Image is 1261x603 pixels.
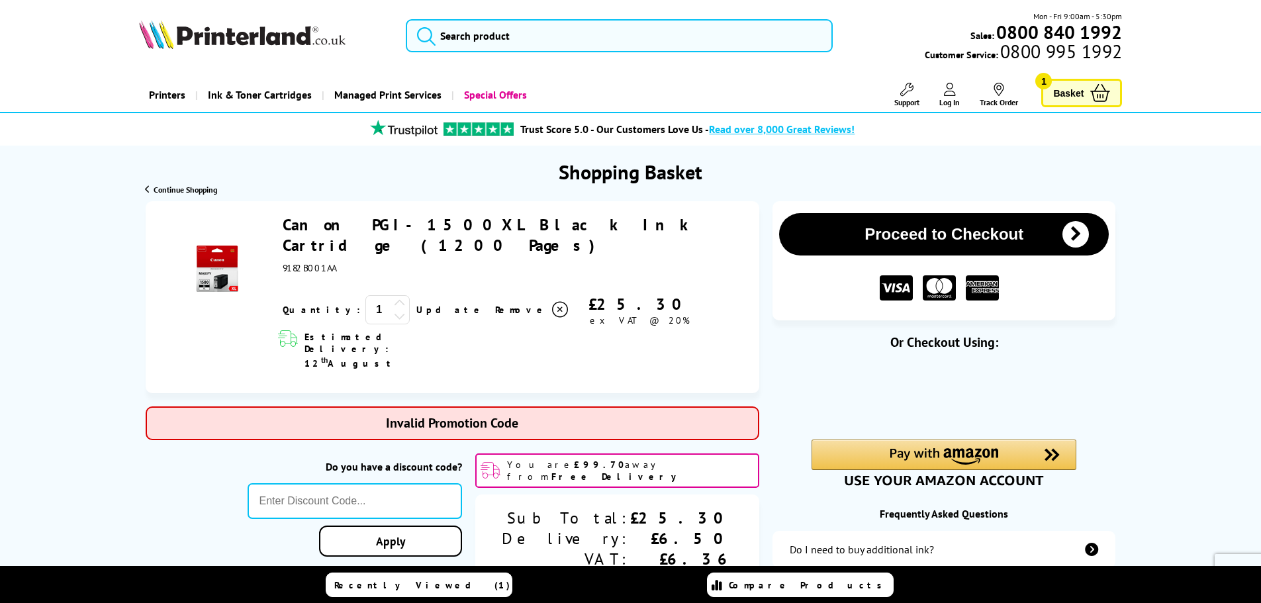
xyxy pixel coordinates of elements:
a: Delete item from your basket [495,300,570,320]
div: Amazon Pay - Use your Amazon account [812,440,1076,486]
a: Update [416,304,485,316]
span: Recently Viewed (1) [334,579,510,591]
b: £99.70 [574,459,625,471]
a: Canon PGI-1500XL Black Ink Cartridge (1200 Pages) [283,214,696,255]
button: Proceed to Checkout [779,213,1109,255]
a: Printers [139,78,195,112]
div: Or Checkout Using: [772,334,1115,351]
span: Invalid Promotion Code [386,414,518,432]
h1: Shopping Basket [559,159,702,185]
img: trustpilot rating [444,122,514,136]
a: 0800 840 1992 [994,26,1122,38]
a: Special Offers [451,78,537,112]
sup: th [321,355,328,365]
a: Apply [319,526,462,557]
a: Support [894,83,919,107]
div: £6.50 [630,528,733,549]
b: Free Delivery [551,471,682,483]
div: £6.36 [630,549,733,569]
span: Support [894,97,919,107]
span: Estimated Delivery: 12 August [304,331,468,369]
span: Mon - Fri 9:00am - 5:30pm [1033,10,1122,23]
span: Quantity: [283,304,360,316]
a: Track Order [980,83,1018,107]
span: Read over 8,000 Great Reviews! [709,122,855,136]
a: Compare Products [707,573,894,597]
img: VISA [880,275,913,301]
div: Do I need to buy additional ink? [790,543,934,556]
div: Sub Total: [502,508,630,528]
a: Trust Score 5.0 - Our Customers Love Us -Read over 8,000 Great Reviews! [520,122,855,136]
span: Compare Products [729,579,889,591]
a: Printerland Logo [139,20,390,52]
div: £25.30 [570,294,709,314]
span: 0800 995 1992 [998,45,1122,58]
b: 0800 840 1992 [996,20,1122,44]
a: additional-ink [772,531,1115,568]
img: Printerland Logo [139,20,346,49]
a: Managed Print Services [322,78,451,112]
span: 9182B001AA [283,262,336,274]
img: Canon PGI-1500XL Black Ink Cartridge (1200 Pages) [194,246,240,292]
input: Enter Discount Code... [248,483,463,519]
span: Ink & Toner Cartridges [208,78,312,112]
div: VAT: [502,549,630,569]
a: Log In [939,83,960,107]
input: Search product [406,19,833,52]
iframe: PayPal [812,372,1076,417]
span: ex VAT @ 20% [590,314,690,326]
a: Continue Shopping [145,185,217,195]
a: Basket 1 [1041,79,1122,107]
div: £25.30 [630,508,733,528]
img: trustpilot rating [364,120,444,136]
span: 1 [1035,73,1052,89]
div: Delivery: [502,528,630,549]
span: Sales: [970,29,994,42]
div: Frequently Asked Questions [772,507,1115,520]
span: Remove [495,304,547,316]
img: MASTER CARD [923,275,956,301]
span: Customer Service: [925,45,1122,61]
div: Do you have a discount code? [248,460,463,473]
img: American Express [966,275,999,301]
span: Continue Shopping [154,185,217,195]
a: Ink & Toner Cartridges [195,78,322,112]
span: Basket [1053,84,1084,102]
a: Recently Viewed (1) [326,573,512,597]
span: Log In [939,97,960,107]
span: You are away from [507,459,754,483]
